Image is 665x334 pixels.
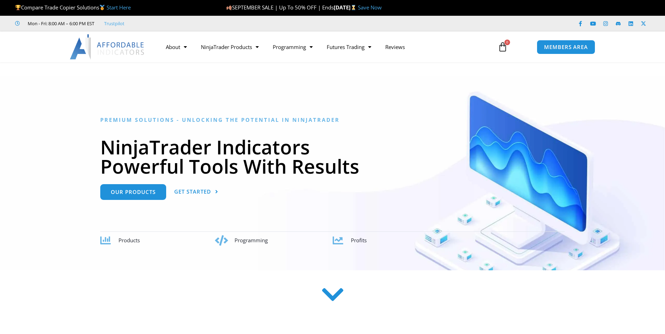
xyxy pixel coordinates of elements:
a: About [159,39,194,55]
a: Start Here [107,4,131,11]
a: Reviews [378,39,412,55]
nav: Menu [159,39,490,55]
span: Compare Trade Copier Solutions [15,4,131,11]
img: 🍂 [226,5,232,10]
h6: Premium Solutions - Unlocking the Potential in NinjaTrader [100,117,565,123]
span: Mon - Fri: 8:00 AM – 6:00 PM EST [26,19,94,28]
span: Our Products [111,189,156,195]
span: Profits [351,237,367,244]
a: Programming [266,39,320,55]
a: Futures Trading [320,39,378,55]
h1: NinjaTrader Indicators Powerful Tools With Results [100,137,565,176]
img: LogoAI | Affordable Indicators – NinjaTrader [70,34,145,60]
span: Get Started [174,189,211,194]
a: Trustpilot [104,19,124,28]
span: Products [118,237,140,244]
a: Save Now [358,4,382,11]
span: MEMBERS AREA [544,44,588,50]
a: MEMBERS AREA [537,40,595,54]
a: 0 [487,37,518,57]
span: 0 [504,40,510,45]
img: 🏆 [15,5,21,10]
span: SEPTEMBER SALE | Up To 50% OFF | Ends [226,4,334,11]
span: Programming [235,237,268,244]
a: Our Products [100,184,166,200]
strong: [DATE] [334,4,358,11]
img: 🥇 [100,5,105,10]
a: Get Started [174,184,218,200]
img: ⌛ [351,5,356,10]
a: NinjaTrader Products [194,39,266,55]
